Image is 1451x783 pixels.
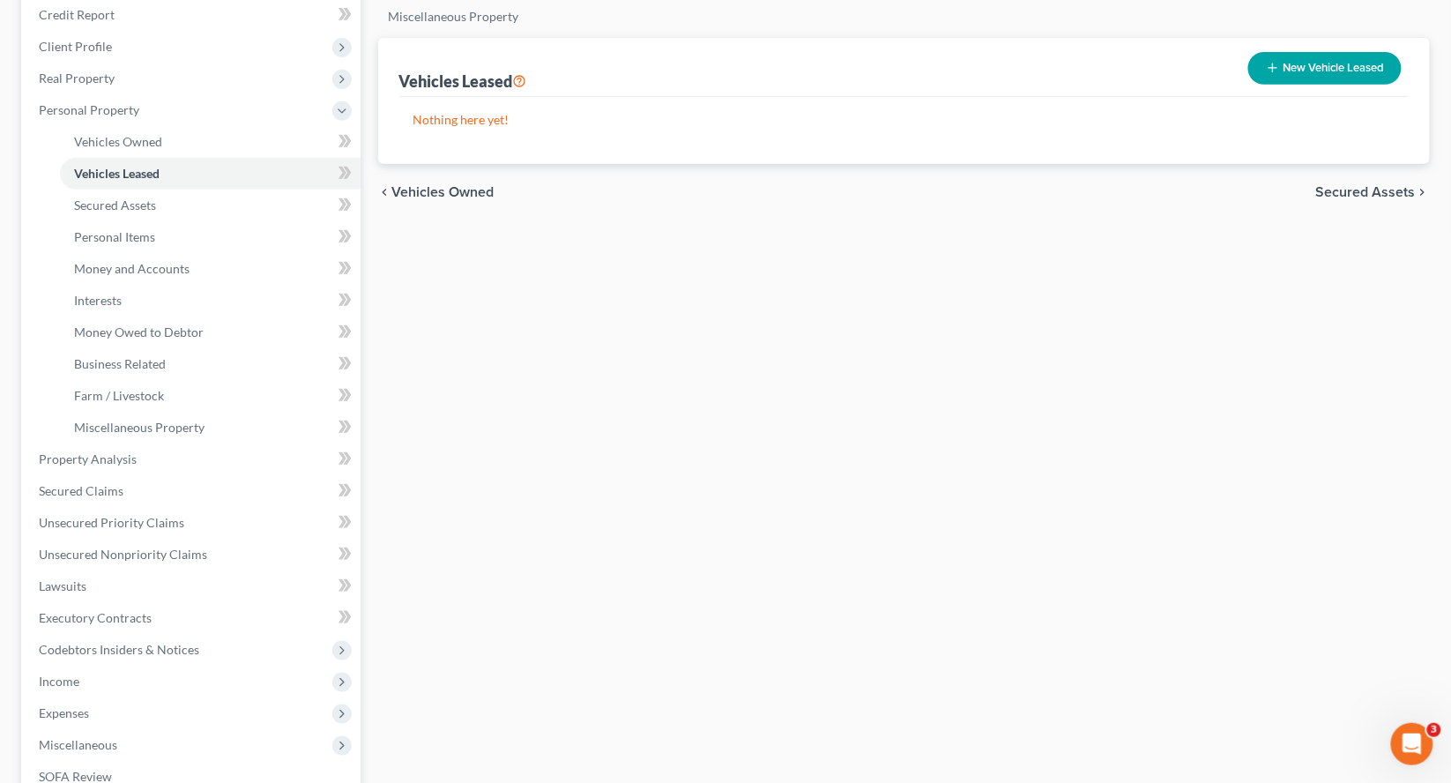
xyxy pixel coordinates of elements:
a: Miscellaneous Property [60,412,361,444]
span: Personal Property [39,102,139,117]
span: Farm / Livestock [74,388,164,403]
span: Credit Report [39,7,115,22]
a: Vehicles Leased [60,158,361,190]
span: Lawsuits [39,578,86,593]
span: Vehicles Owned [392,185,495,199]
span: Codebtors Insiders & Notices [39,642,199,657]
button: New Vehicle Leased [1248,52,1402,85]
a: Secured Claims [25,475,361,507]
a: Lawsuits [25,570,361,602]
a: Vehicles Owned [60,126,361,158]
span: Executory Contracts [39,610,152,625]
span: Money and Accounts [74,261,190,276]
span: Income [39,674,79,689]
span: Money Owed to Debtor [74,324,204,339]
div: Vehicles Leased [399,71,527,92]
a: Business Related [60,348,361,380]
span: Interests [74,293,122,308]
span: Property Analysis [39,451,137,466]
span: Vehicles Leased [74,166,160,181]
span: Secured Assets [74,198,156,213]
span: Client Profile [39,39,112,54]
span: Miscellaneous Property [74,420,205,435]
a: Secured Assets [60,190,361,221]
a: Farm / Livestock [60,380,361,412]
a: Unsecured Priority Claims [25,507,361,539]
button: chevron_left Vehicles Owned [378,185,495,199]
span: Personal Items [74,229,155,244]
a: Money Owed to Debtor [60,317,361,348]
a: Personal Items [60,221,361,253]
a: Money and Accounts [60,253,361,285]
i: chevron_left [378,185,392,199]
span: Unsecured Priority Claims [39,515,184,530]
a: Interests [60,285,361,317]
span: Real Property [39,71,115,86]
span: Secured Claims [39,483,123,498]
span: Vehicles Owned [74,134,162,149]
a: Property Analysis [25,444,361,475]
p: Nothing here yet! [413,111,1395,129]
a: Executory Contracts [25,602,361,634]
i: chevron_right [1416,185,1430,199]
a: Unsecured Nonpriority Claims [25,539,361,570]
span: Business Related [74,356,166,371]
span: 3 [1427,723,1441,737]
button: Secured Assets chevron_right [1316,185,1430,199]
span: Expenses [39,705,89,720]
iframe: Intercom live chat [1391,723,1433,765]
span: Secured Assets [1316,185,1416,199]
span: Unsecured Nonpriority Claims [39,547,207,562]
span: Miscellaneous [39,737,117,752]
